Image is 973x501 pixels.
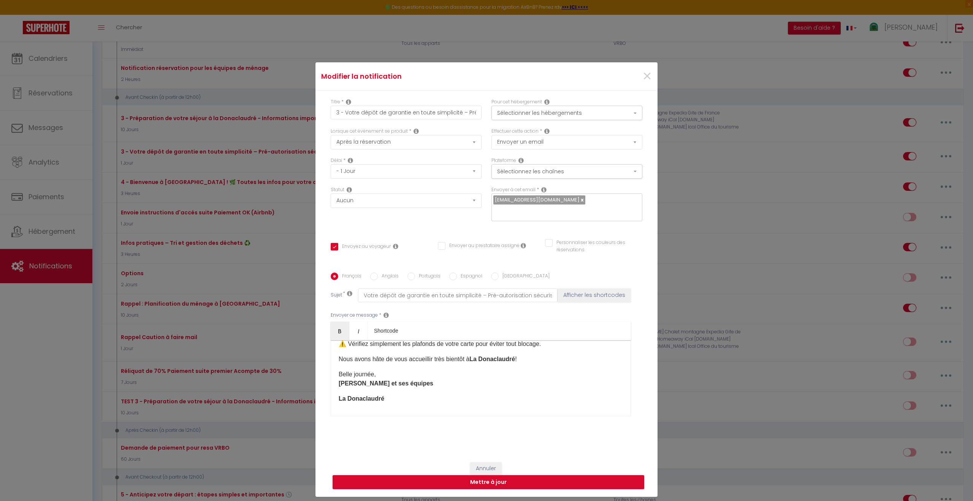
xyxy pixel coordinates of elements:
[339,395,384,402] strong: La Donaclaudré
[469,356,515,362] strong: La Donaclaudré
[495,196,580,203] span: [EMAIL_ADDRESS][DOMAIN_NAME]
[642,68,652,85] button: Close
[339,370,623,388] p: Belle journée,
[491,157,516,164] label: Plateforme
[414,128,419,134] i: Event Occur
[347,290,352,296] i: Subject
[331,186,344,193] label: Statut
[499,273,550,281] label: [GEOGRAPHIC_DATA]
[642,65,652,88] span: ×
[491,128,539,135] label: Effectuer cette action
[331,312,378,319] label: Envoyer ce message
[544,99,550,105] i: This Rental
[491,106,642,120] button: Sélectionner les hébergements
[331,128,408,135] label: Lorsque cet événement se produit
[544,128,550,134] i: Action Type
[339,380,433,387] strong: [PERSON_NAME] et ses équipes
[491,164,642,179] button: Sélectionnez les chaînes
[368,322,404,340] a: Shortcode
[470,462,502,475] button: Annuler
[378,273,399,281] label: Anglais
[333,475,644,490] button: Mettre à jour
[339,394,623,403] p: ​
[331,98,340,106] label: Titre
[347,187,352,193] i: Booking status
[348,157,353,163] i: Action Time
[339,355,623,364] p: Nous avons hâte de vous accueillir très bientôt à !
[349,322,368,340] a: Italic
[415,273,441,281] label: Portugais
[331,340,631,416] div: ​ ​
[491,186,536,193] label: Envoyer à cet email
[393,243,398,249] i: Envoyer au voyageur
[346,99,351,105] i: Title
[457,273,482,281] label: Espagnol
[521,243,526,249] i: Envoyer au prestataire si il est assigné
[331,157,342,164] label: Délai
[558,289,631,302] button: Afficher les shortcodes
[331,292,342,300] label: Sujet
[541,187,547,193] i: Recipient
[338,273,361,281] label: Français
[321,71,538,82] h4: Modifier la notification
[518,157,524,163] i: Action Channel
[383,312,389,318] i: Message
[491,98,542,106] label: Pour cet hébergement
[331,322,349,340] a: Bold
